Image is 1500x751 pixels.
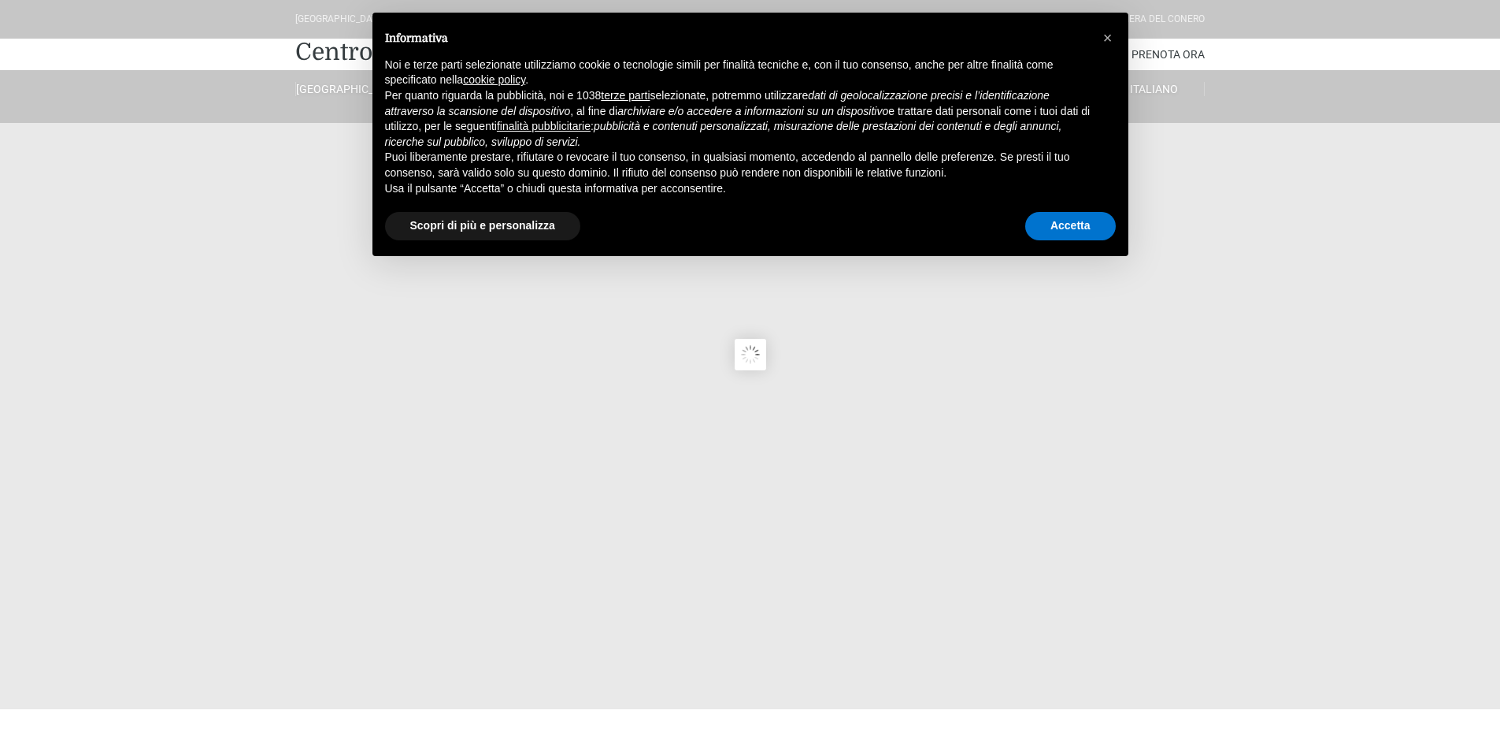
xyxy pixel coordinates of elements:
[1113,12,1205,27] div: Riviera Del Conero
[385,120,1062,148] em: pubblicità e contenuti personalizzati, misurazione delle prestazioni dei contenuti e degli annunc...
[385,88,1091,150] p: Per quanto riguarda la pubblicità, noi e 1038 selezionate, potremmo utilizzare , al fine di e tra...
[1131,39,1205,70] a: Prenota Ora
[1104,82,1205,96] a: Italiano
[385,212,580,240] button: Scopri di più e personalizza
[1095,25,1120,50] button: Chiudi questa informativa
[295,36,599,68] a: Centro Vacanze De Angelis
[1025,212,1116,240] button: Accetta
[617,105,888,117] em: archiviare e/o accedere a informazioni su un dispositivo
[385,181,1091,197] p: Usa il pulsante “Accetta” o chiudi questa informativa per acconsentire.
[385,32,1091,45] h2: Informativa
[385,58,1091,88] p: Noi e terze parti selezionate utilizziamo cookie o tecnologie simili per finalità tecniche e, con...
[295,82,396,96] a: [GEOGRAPHIC_DATA]
[1130,83,1178,95] span: Italiano
[601,88,650,104] button: terze parti
[463,73,525,86] a: cookie policy
[385,89,1050,117] em: dati di geolocalizzazione precisi e l’identificazione attraverso la scansione del dispositivo
[497,119,591,135] button: finalità pubblicitarie
[385,150,1091,180] p: Puoi liberamente prestare, rifiutare o revocare il tuo consenso, in qualsiasi momento, accedendo ...
[1103,29,1113,46] span: ×
[295,12,386,27] div: [GEOGRAPHIC_DATA]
